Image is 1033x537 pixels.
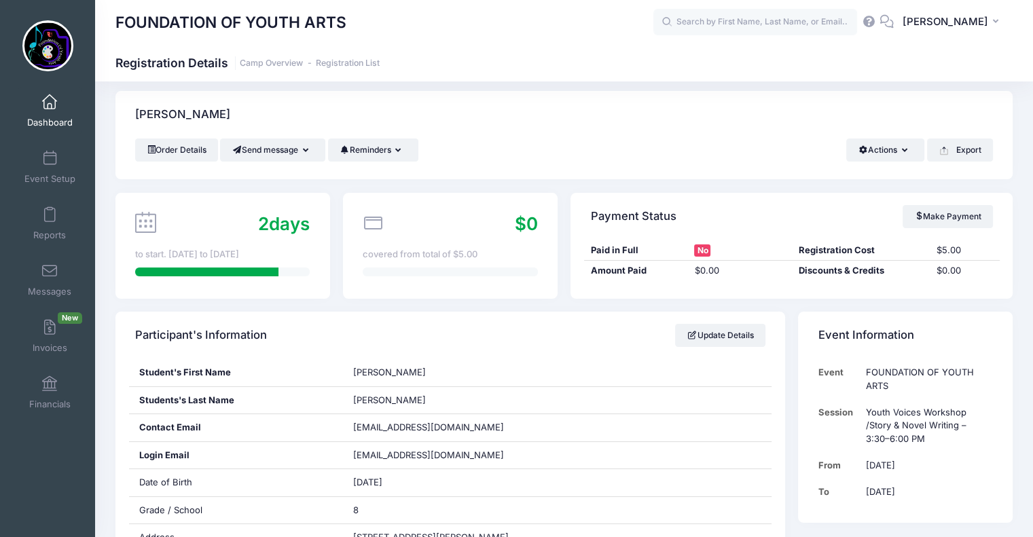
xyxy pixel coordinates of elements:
[792,264,930,278] div: Discounts & Credits
[353,449,523,462] span: [EMAIL_ADDRESS][DOMAIN_NAME]
[129,442,344,469] div: Login Email
[515,213,538,234] span: $0
[135,138,218,162] a: Order Details
[28,286,71,297] span: Messages
[33,229,66,241] span: Reports
[859,479,992,505] td: [DATE]
[675,324,765,347] a: Update Details
[927,138,993,162] button: Export
[22,20,73,71] img: FOUNDATION OF YOUTH ARTS
[353,394,426,405] span: [PERSON_NAME]
[115,7,346,38] h1: FOUNDATION OF YOUTH ARTS
[129,414,344,441] div: Contact Email
[316,58,380,69] a: Registration List
[353,504,359,515] span: 8
[258,213,269,234] span: 2
[353,367,426,377] span: [PERSON_NAME]
[818,479,860,505] td: To
[694,244,710,257] span: No
[58,312,82,324] span: New
[18,312,82,360] a: InvoicesNew
[18,143,82,191] a: Event Setup
[584,264,688,278] div: Amount Paid
[115,56,380,70] h1: Registration Details
[353,477,382,487] span: [DATE]
[18,87,82,134] a: Dashboard
[353,422,504,432] span: [EMAIL_ADDRESS][DOMAIN_NAME]
[135,96,230,134] h4: [PERSON_NAME]
[903,205,993,228] a: Make Payment
[18,369,82,416] a: Financials
[33,342,67,354] span: Invoices
[894,7,1013,38] button: [PERSON_NAME]
[129,497,344,524] div: Grade / School
[29,399,71,410] span: Financials
[129,469,344,496] div: Date of Birth
[584,244,688,257] div: Paid in Full
[135,248,310,261] div: to start. [DATE] to [DATE]
[18,200,82,247] a: Reports
[135,316,267,355] h4: Participant's Information
[220,138,325,162] button: Send message
[903,14,988,29] span: [PERSON_NAME]
[129,359,344,386] div: Student's First Name
[818,316,914,355] h4: Event Information
[859,452,992,479] td: [DATE]
[27,117,73,128] span: Dashboard
[240,58,303,69] a: Camp Overview
[818,359,860,399] td: Event
[688,264,792,278] div: $0.00
[591,197,676,236] h4: Payment Status
[792,244,930,257] div: Registration Cost
[18,256,82,303] a: Messages
[818,452,860,479] td: From
[859,399,992,452] td: Youth Voices Workshop /Story & Novel Writing – 3:30–6:00 PM
[363,248,537,261] div: covered from total of $5.00
[129,387,344,414] div: Students's Last Name
[653,9,857,36] input: Search by First Name, Last Name, or Email...
[328,138,418,162] button: Reminders
[930,244,1000,257] div: $5.00
[258,210,310,237] div: days
[846,138,924,162] button: Actions
[818,399,860,452] td: Session
[859,359,992,399] td: FOUNDATION OF YOUTH ARTS
[24,173,75,185] span: Event Setup
[930,264,1000,278] div: $0.00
